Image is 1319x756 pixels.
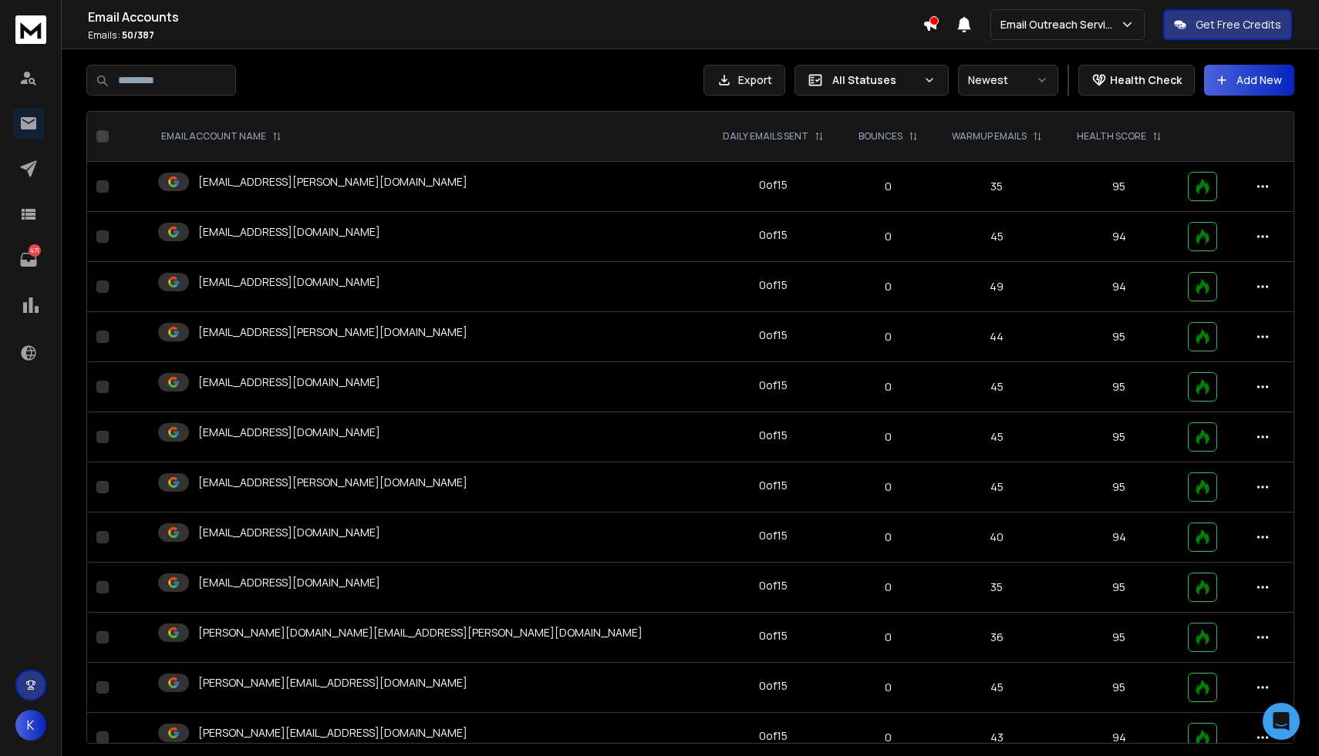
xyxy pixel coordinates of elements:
[198,525,380,540] p: [EMAIL_ADDRESS][DOMAIN_NAME]
[934,563,1060,613] td: 35
[934,412,1060,462] td: 45
[852,379,925,395] p: 0
[934,512,1060,563] td: 40
[952,130,1027,143] p: WARMUP EMAILS
[1077,130,1146,143] p: HEALTH SCORE
[15,15,46,44] img: logo
[852,179,925,194] p: 0
[198,274,380,290] p: [EMAIL_ADDRESS][DOMAIN_NAME]
[15,710,46,741] button: K
[934,162,1060,212] td: 35
[1163,9,1292,40] button: Get Free Credits
[852,630,925,645] p: 0
[1059,212,1179,262] td: 94
[1059,412,1179,462] td: 95
[88,8,923,26] h1: Email Accounts
[759,277,788,293] div: 0 of 15
[161,130,282,143] div: EMAIL ACCOUNT NAME
[198,575,380,590] p: [EMAIL_ADDRESS][DOMAIN_NAME]
[1059,462,1179,512] td: 95
[759,428,788,443] div: 0 of 15
[198,174,467,190] p: [EMAIL_ADDRESS][PERSON_NAME][DOMAIN_NAME]
[13,244,44,275] a: 471
[852,279,925,294] p: 0
[934,462,1060,512] td: 45
[1263,703,1300,740] div: Open Intercom Messenger
[934,362,1060,412] td: 45
[832,72,917,88] p: All Statuses
[1078,65,1195,96] button: Health Check
[759,378,788,393] div: 0 of 15
[759,177,788,193] div: 0 of 15
[759,678,788,694] div: 0 of 15
[198,425,380,440] p: [EMAIL_ADDRESS][DOMAIN_NAME]
[122,29,154,42] span: 50 / 387
[1196,17,1281,32] p: Get Free Credits
[852,479,925,495] p: 0
[1059,663,1179,713] td: 95
[88,29,923,42] p: Emails :
[934,663,1060,713] td: 45
[198,375,380,390] p: [EMAIL_ADDRESS][DOMAIN_NAME]
[198,725,467,741] p: [PERSON_NAME][EMAIL_ADDRESS][DOMAIN_NAME]
[1059,362,1179,412] td: 95
[934,212,1060,262] td: 45
[1059,613,1179,663] td: 95
[1059,262,1179,312] td: 94
[1059,312,1179,362] td: 95
[703,65,785,96] button: Export
[1059,563,1179,613] td: 95
[198,625,643,640] p: [PERSON_NAME][DOMAIN_NAME][EMAIL_ADDRESS][PERSON_NAME][DOMAIN_NAME]
[1000,17,1120,32] p: Email Outreach Service
[1204,65,1294,96] button: Add New
[1110,72,1182,88] p: Health Check
[852,580,925,595] p: 0
[934,312,1060,362] td: 44
[852,229,925,244] p: 0
[934,613,1060,663] td: 36
[198,475,467,490] p: [EMAIL_ADDRESS][PERSON_NAME][DOMAIN_NAME]
[198,224,380,240] p: [EMAIL_ADDRESS][DOMAIN_NAME]
[759,528,788,543] div: 0 of 15
[759,478,788,493] div: 0 of 15
[1059,162,1179,212] td: 95
[852,730,925,745] p: 0
[934,262,1060,312] td: 49
[759,227,788,243] div: 0 of 15
[759,328,788,343] div: 0 of 15
[759,728,788,744] div: 0 of 15
[859,130,902,143] p: BOUNCES
[958,65,1058,96] button: Newest
[759,628,788,643] div: 0 of 15
[759,578,788,593] div: 0 of 15
[852,329,925,344] p: 0
[852,429,925,445] p: 0
[723,130,808,143] p: DAILY EMAILS SENT
[1059,512,1179,563] td: 94
[29,244,41,257] p: 471
[852,529,925,545] p: 0
[852,680,925,695] p: 0
[198,675,467,690] p: [PERSON_NAME][EMAIL_ADDRESS][DOMAIN_NAME]
[198,324,467,340] p: [EMAIL_ADDRESS][PERSON_NAME][DOMAIN_NAME]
